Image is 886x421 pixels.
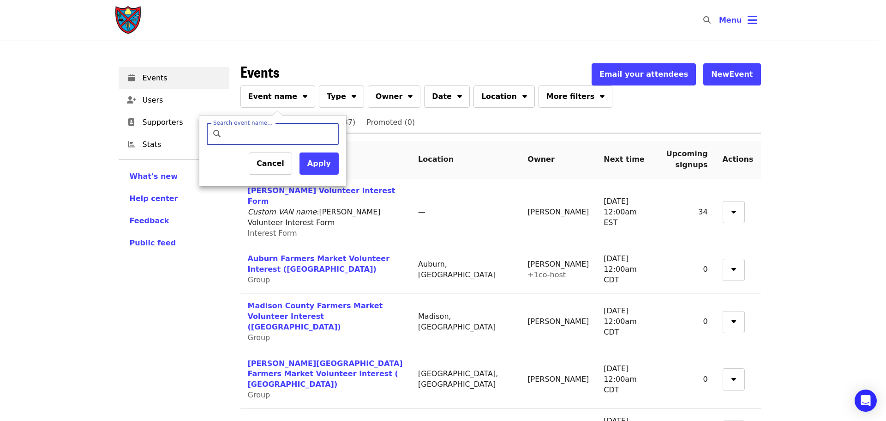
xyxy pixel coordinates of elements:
[213,120,273,126] label: Search event name…
[299,153,339,175] button: Apply
[249,153,292,175] button: Cancel
[855,390,877,412] div: Open Intercom Messenger
[213,129,221,138] i: search icon
[226,123,335,145] input: Search event name…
